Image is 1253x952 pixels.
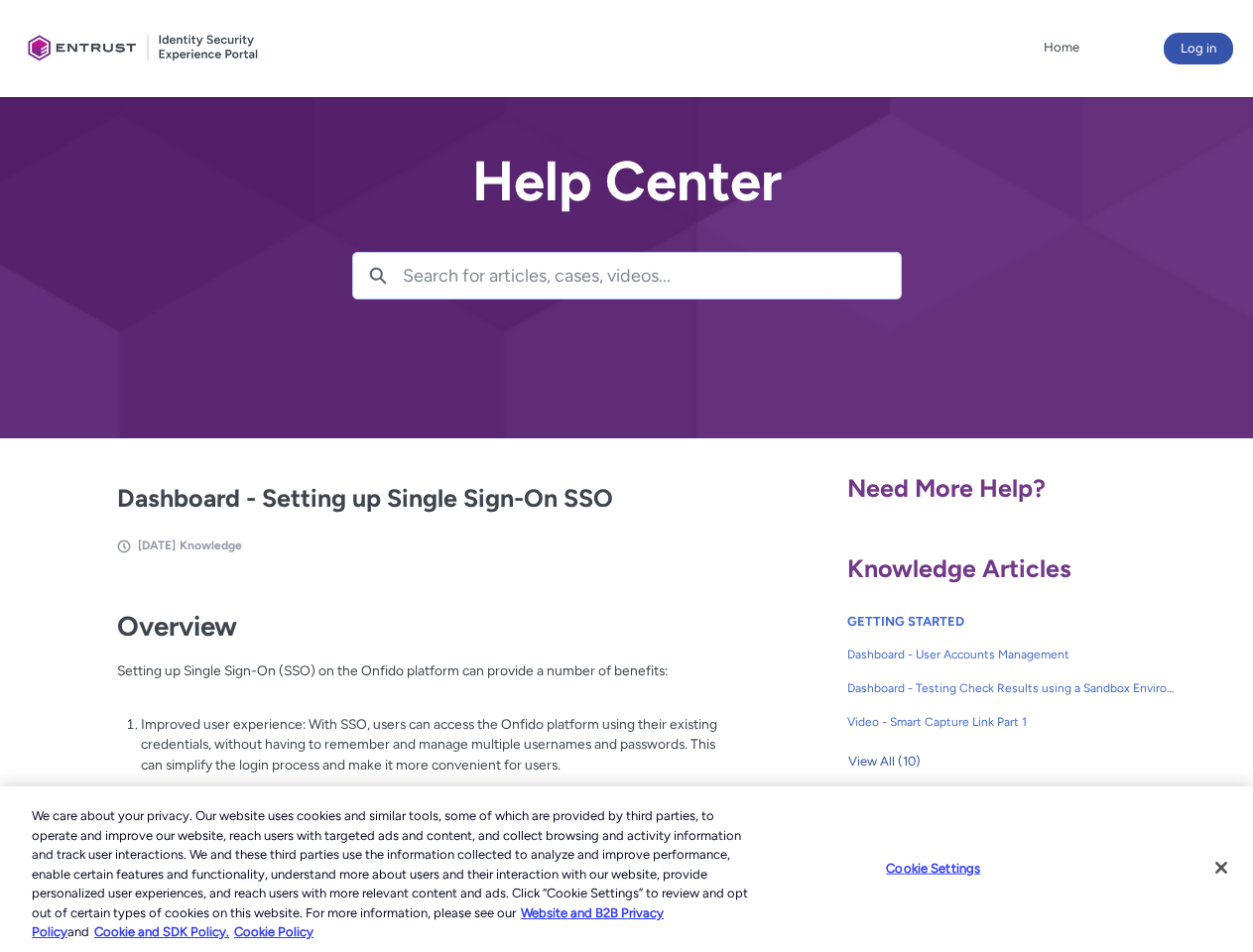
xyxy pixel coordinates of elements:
[117,610,237,643] strong: Overview
[848,747,921,776] span: View All (10)
[847,671,1177,705] a: Dashboard - Testing Check Results using a Sandbox Environment
[1199,846,1243,890] button: Close
[117,480,718,518] h2: Dashboard - Setting up Single Sign-On SSO
[847,646,1177,663] span: Dashboard - User Accounts Management
[180,536,242,554] li: Knowledge
[1039,33,1084,62] a: Home
[847,746,922,777] button: View All (10)
[847,614,964,629] a: GETTING STARTED
[138,538,176,552] span: [DATE]
[847,679,1177,697] span: Dashboard - Testing Check Results using a Sandbox Environment
[847,473,1046,503] span: Need More Help?
[32,806,752,942] div: We care about your privacy. Our website uses cookies and similar tools, some of which are provide...
[847,553,1071,583] span: Knowledge Articles
[1164,33,1233,64] button: Log in
[403,253,901,298] input: Search for articles, cases, videos...
[847,638,1177,671] a: Dashboard - User Accounts Management
[847,713,1177,731] span: Video - Smart Capture Link Part 1
[871,848,995,888] button: Cookie Settings
[847,705,1177,739] a: Video - Smart Capture Link Part 1
[353,253,403,298] button: Search
[94,924,229,939] a: Cookie and SDK Policy.
[141,714,718,775] p: Improved user experience: With SSO, users can access the Onfido platform using their existing cre...
[117,660,718,701] p: Setting up Single Sign-On (SSO) on the Onfido platform can provide a number of benefits:
[352,151,902,212] h2: Help Center
[234,924,313,939] a: Cookie Policy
